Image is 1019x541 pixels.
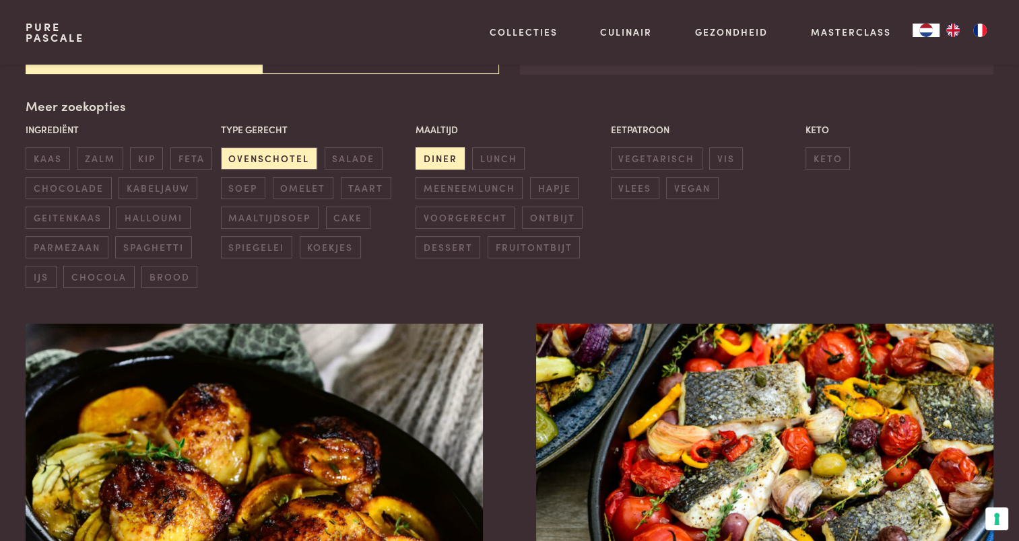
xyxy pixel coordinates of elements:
[985,507,1008,530] button: Uw voorkeuren voor toestemming voor trackingtechnologieën
[26,177,111,199] span: chocolade
[416,122,603,137] p: Maaltijd
[966,24,993,37] a: FR
[913,24,940,37] div: Language
[806,147,850,170] span: keto
[611,147,702,170] span: vegetarisch
[530,177,579,199] span: hapje
[77,147,123,170] span: zalm
[695,25,768,39] a: Gezondheid
[341,177,391,199] span: taart
[115,236,191,258] span: spaghetti
[300,236,361,258] span: koekjes
[170,147,212,170] span: feta
[63,266,134,288] span: chocola
[26,207,109,229] span: geitenkaas
[26,147,69,170] span: kaas
[130,147,163,170] span: kip
[119,177,197,199] span: kabeljauw
[416,236,480,258] span: dessert
[117,207,190,229] span: halloumi
[666,177,718,199] span: vegan
[221,122,409,137] p: Type gerecht
[940,24,966,37] a: EN
[221,207,319,229] span: maaltijdsoep
[416,147,465,170] span: diner
[913,24,993,37] aside: Language selected: Nederlands
[325,147,383,170] span: salade
[806,122,993,137] p: Keto
[940,24,993,37] ul: Language list
[522,207,583,229] span: ontbijt
[488,236,580,258] span: fruitontbijt
[709,147,742,170] span: vis
[490,25,558,39] a: Collecties
[26,122,213,137] p: Ingrediënt
[600,25,652,39] a: Culinair
[416,177,523,199] span: meeneemlunch
[221,236,292,258] span: spiegelei
[472,147,525,170] span: lunch
[273,177,333,199] span: omelet
[611,122,799,137] p: Eetpatroon
[611,177,659,199] span: vlees
[26,266,56,288] span: ijs
[221,147,317,170] span: ovenschotel
[811,25,891,39] a: Masterclass
[26,236,108,258] span: parmezaan
[416,207,515,229] span: voorgerecht
[221,177,265,199] span: soep
[913,24,940,37] a: NL
[26,22,84,43] a: PurePascale
[326,207,370,229] span: cake
[141,266,197,288] span: brood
